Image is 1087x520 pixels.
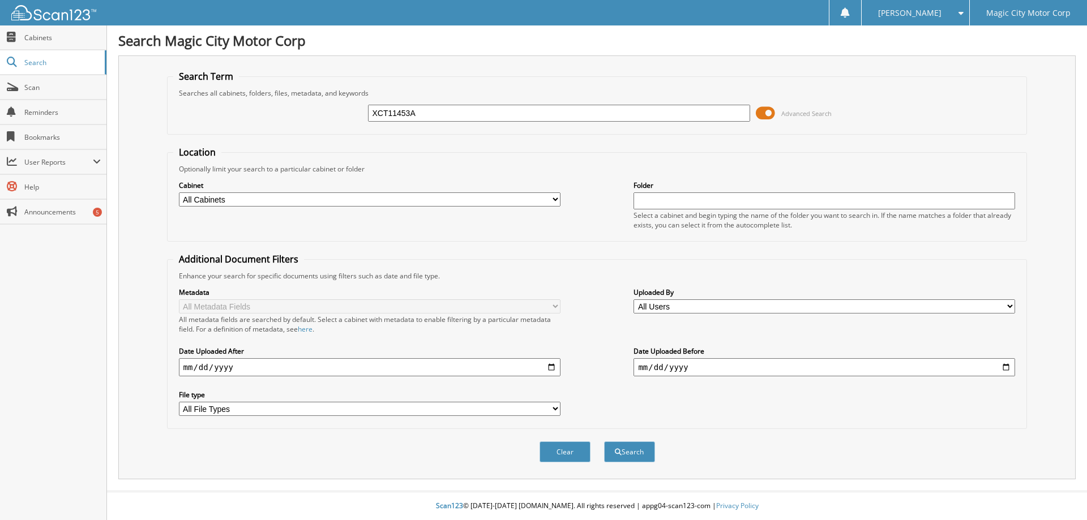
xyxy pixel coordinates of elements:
label: Cabinet [179,181,560,190]
div: © [DATE]-[DATE] [DOMAIN_NAME]. All rights reserved | appg04-scan123-com | [107,492,1087,520]
span: Cabinets [24,33,101,42]
span: Search [24,58,99,67]
div: Searches all cabinets, folders, files, metadata, and keywords [173,88,1021,98]
label: Uploaded By [634,287,1015,297]
button: Clear [540,441,590,462]
label: Date Uploaded Before [634,346,1015,356]
span: User Reports [24,157,93,167]
legend: Search Term [173,70,239,83]
span: Reminders [24,108,101,117]
span: Help [24,182,101,192]
input: end [634,358,1015,376]
a: Privacy Policy [716,501,759,510]
div: All metadata fields are searched by default. Select a cabinet with metadata to enable filtering b... [179,315,560,334]
label: File type [179,390,560,399]
legend: Location [173,146,221,158]
span: Scan123 [436,501,463,510]
input: start [179,358,560,376]
span: Announcements [24,207,101,217]
span: Advanced Search [781,109,832,118]
label: Folder [634,181,1015,190]
legend: Additional Document Filters [173,253,304,265]
label: Date Uploaded After [179,346,560,356]
button: Search [604,441,655,462]
iframe: Chat Widget [1030,466,1087,520]
label: Metadata [179,287,560,297]
div: Enhance your search for specific documents using filters such as date and file type. [173,271,1021,281]
span: Bookmarks [24,132,101,142]
img: scan123-logo-white.svg [11,5,96,20]
div: Optionally limit your search to a particular cabinet or folder [173,164,1021,174]
div: 5 [93,208,102,217]
span: [PERSON_NAME] [878,10,942,16]
h1: Search Magic City Motor Corp [118,31,1076,50]
span: Magic City Motor Corp [986,10,1071,16]
span: Scan [24,83,101,92]
a: here [298,324,313,334]
div: Select a cabinet and begin typing the name of the folder you want to search in. If the name match... [634,210,1015,230]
